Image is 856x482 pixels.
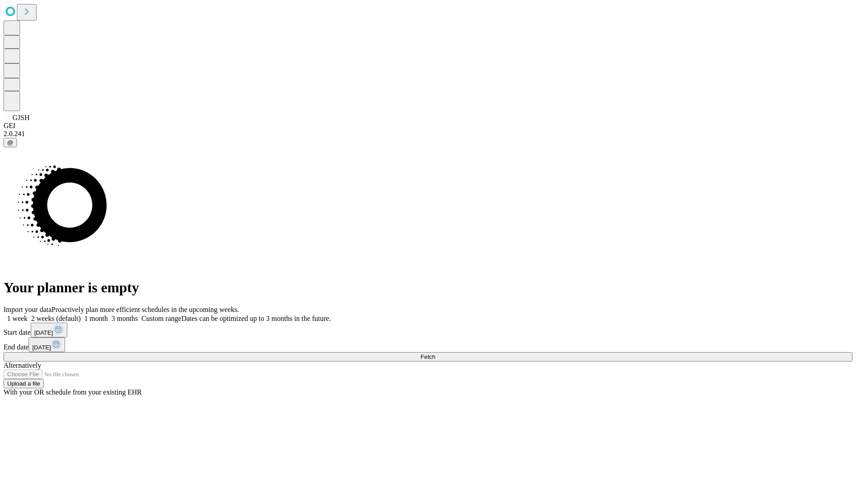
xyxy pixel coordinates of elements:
div: End date [4,337,852,352]
button: Upload a file [4,379,44,388]
button: [DATE] [31,323,67,337]
span: GJSH [12,114,29,121]
h1: Your planner is empty [4,279,852,296]
div: Start date [4,323,852,337]
button: Fetch [4,352,852,361]
span: 2 weeks (default) [31,315,81,322]
div: GEI [4,122,852,130]
span: @ [7,139,13,146]
span: Proactively plan more efficient schedules in the upcoming weeks. [52,306,239,313]
span: With your OR schedule from your existing EHR [4,388,142,396]
span: Dates can be optimized up to 3 months in the future. [181,315,331,322]
button: @ [4,138,17,147]
span: [DATE] [32,344,51,351]
span: 1 month [84,315,108,322]
span: Fetch [420,353,435,360]
span: Alternatively [4,361,41,369]
span: Custom range [141,315,181,322]
span: [DATE] [34,329,53,336]
span: 1 week [7,315,28,322]
div: 2.0.241 [4,130,852,138]
span: 3 months [111,315,138,322]
button: [DATE] [29,337,65,352]
span: Import your data [4,306,52,313]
